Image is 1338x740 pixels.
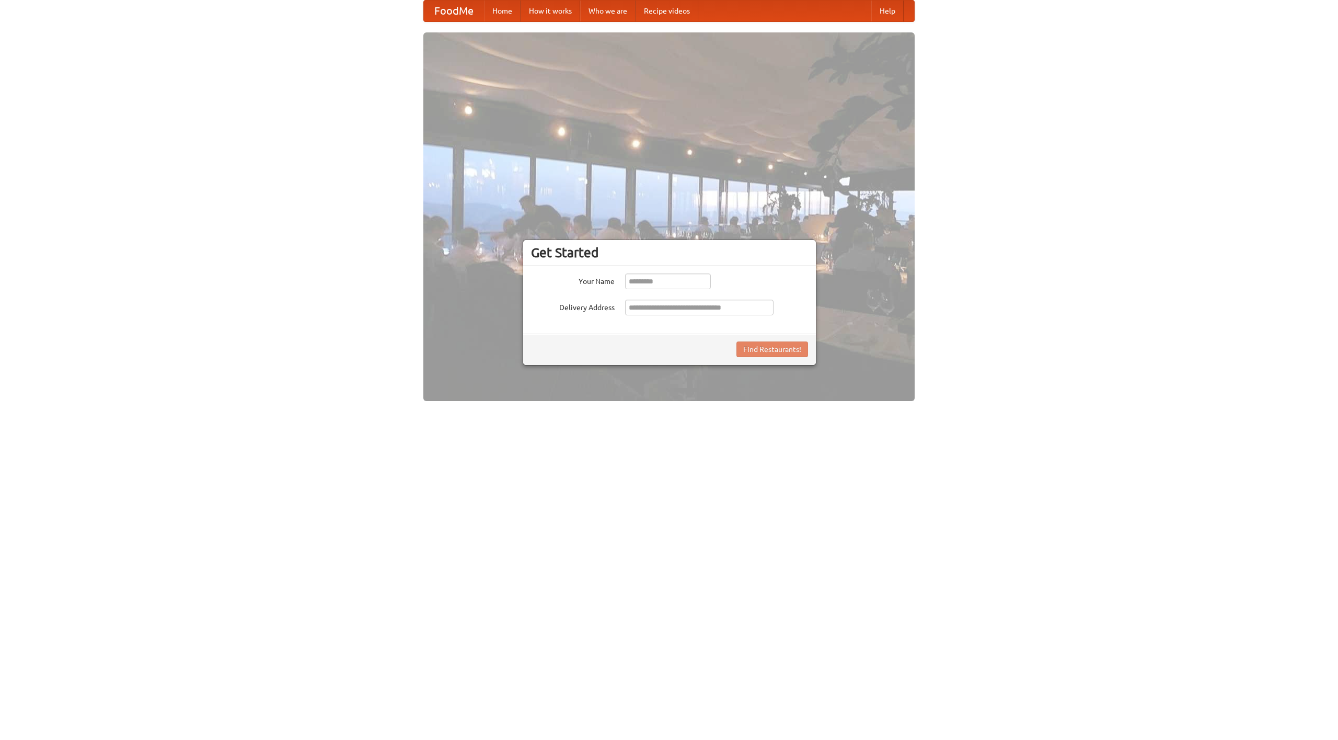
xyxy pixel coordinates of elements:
a: Help [871,1,904,21]
label: Delivery Address [531,300,615,313]
a: How it works [521,1,580,21]
a: Home [484,1,521,21]
a: Who we are [580,1,636,21]
a: FoodMe [424,1,484,21]
a: Recipe videos [636,1,698,21]
button: Find Restaurants! [736,341,808,357]
h3: Get Started [531,245,808,260]
label: Your Name [531,274,615,287]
